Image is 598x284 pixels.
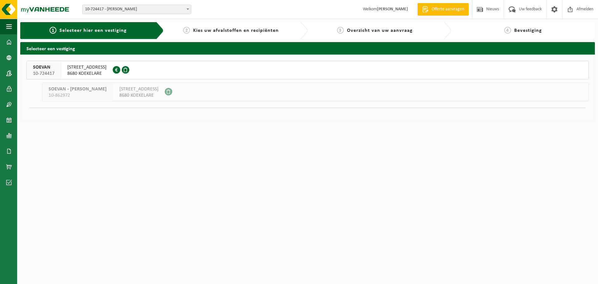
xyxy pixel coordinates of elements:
span: 10-724417 - SOEVAN - KOEKELARE [83,5,191,14]
span: [STREET_ADDRESS] [119,86,159,92]
span: 10-724417 [33,70,55,77]
span: Offerte aanvragen [430,6,466,12]
h2: Selecteer een vestiging [20,42,595,54]
span: 8680 KOEKELARE [119,92,159,99]
span: 4 [504,27,511,34]
span: 10-862972 [49,92,107,99]
strong: [PERSON_NAME] [377,7,408,12]
a: Offerte aanvragen [417,3,469,16]
span: SOEVAN [33,64,55,70]
span: Bevestiging [514,28,542,33]
span: Kies uw afvalstoffen en recipiënten [193,28,279,33]
span: 8680 KOEKELARE [67,70,107,77]
button: SOEVAN 10-724417 [STREET_ADDRESS]8680 KOEKELARE [26,61,589,79]
span: 10-724417 - SOEVAN - KOEKELARE [82,5,191,14]
span: Selecteer hier een vestiging [59,28,127,33]
span: Overzicht van uw aanvraag [347,28,413,33]
span: [STREET_ADDRESS] [67,64,107,70]
span: 2 [183,27,190,34]
span: 1 [50,27,56,34]
span: SOEVAN - [PERSON_NAME] [49,86,107,92]
span: 3 [337,27,344,34]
